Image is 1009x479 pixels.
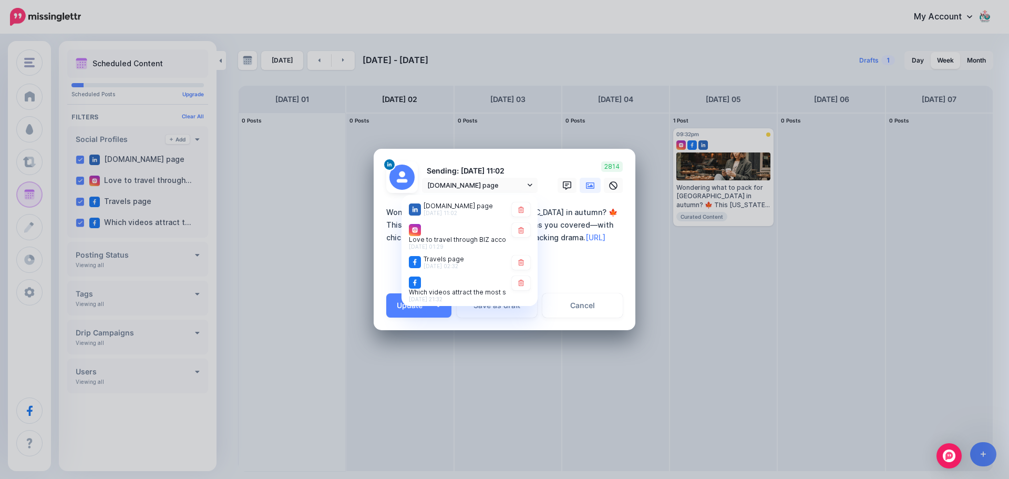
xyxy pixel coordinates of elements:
[601,161,623,172] span: 2814
[542,293,623,318] a: Cancel
[409,224,421,236] img: instagram-square.png
[424,210,457,216] span: [DATE] 11:02
[409,297,442,303] span: [DATE] 21:32
[422,165,538,177] p: Sending: [DATE] 11:02
[386,206,628,244] div: Wondering what to pack for [GEOGRAPHIC_DATA] in autumn? 🍁 This [US_STATE] City fall fashion guide...
[409,257,421,269] img: facebook-square.png
[424,263,458,269] span: [DATE] 02:32
[427,180,525,191] span: [DOMAIN_NAME] page
[409,277,421,289] img: facebook-square.png
[397,302,430,309] span: Update
[422,178,538,193] a: [DOMAIN_NAME] page
[409,289,561,297] span: Which videos attract the most subscribers group
[424,202,493,210] span: [DOMAIN_NAME] page
[389,165,415,190] img: user_default_image.png
[936,443,962,468] div: Open Intercom Messenger
[386,293,451,318] button: Update
[409,243,444,250] span: [DATE] 01:29
[409,236,516,243] span: Love to travel through BIZ account
[409,203,421,216] img: linkedin-square.png
[424,255,464,263] span: Travels page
